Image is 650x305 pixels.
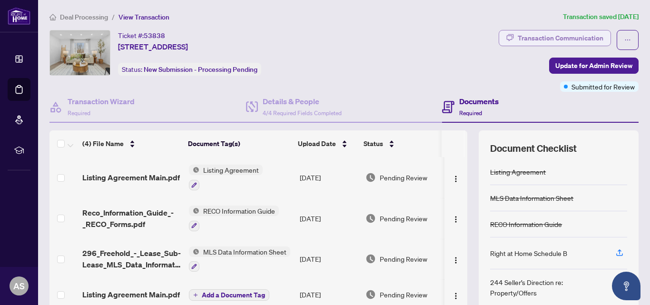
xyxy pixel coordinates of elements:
img: Document Status [365,289,376,300]
span: [STREET_ADDRESS] [118,41,188,52]
img: Logo [452,256,460,264]
img: logo [8,7,30,25]
h4: Transaction Wizard [68,96,135,107]
span: Submitted for Review [571,81,635,92]
img: Document Status [365,254,376,264]
span: Pending Review [380,213,427,224]
div: Transaction Communication [518,30,603,46]
span: Add a Document Tag [202,292,265,298]
img: Logo [452,216,460,223]
button: Logo [448,211,463,226]
span: ellipsis [624,37,631,43]
button: Add a Document Tag [189,288,269,301]
span: 53838 [144,31,165,40]
span: Pending Review [380,289,427,300]
button: Logo [448,287,463,302]
button: Transaction Communication [499,30,611,46]
li: / [112,11,115,22]
th: Status [360,130,442,157]
span: RECO Information Guide [199,206,279,216]
button: Status IconRECO Information Guide [189,206,279,231]
span: Status [364,138,383,149]
span: 4/4 Required Fields Completed [263,109,342,117]
span: (4) File Name [82,138,124,149]
span: Reco_Information_Guide_-_RECO_Forms.pdf [82,207,181,230]
h4: Details & People [263,96,342,107]
h4: Documents [459,96,499,107]
span: AS [13,279,25,293]
img: Document Status [365,213,376,224]
span: Listing Agreement Main.pdf [82,289,180,300]
span: Pending Review [380,254,427,264]
button: Update for Admin Review [549,58,639,74]
span: Listing Agreement [199,165,263,175]
div: Right at Home Schedule B [490,248,567,258]
div: Listing Agreement [490,167,546,177]
button: Logo [448,170,463,185]
div: 244 Seller’s Direction re: Property/Offers [490,277,604,298]
span: Listing Agreement Main.pdf [82,172,180,183]
span: Required [68,109,90,117]
img: Status Icon [189,206,199,216]
img: Status Icon [189,246,199,257]
span: 296_Freehold_-_Lease_Sub-Lease_MLS_Data_Information_Form.pdf [82,247,181,270]
button: Logo [448,251,463,266]
span: Document Checklist [490,142,577,155]
span: MLS Data Information Sheet [199,246,290,257]
button: Status IconListing Agreement [189,165,263,190]
img: Document Status [365,172,376,183]
th: (4) File Name [79,130,185,157]
button: Open asap [612,272,640,300]
div: RECO Information Guide [490,219,562,229]
th: Document Tag(s) [184,130,294,157]
div: Status: [118,63,261,76]
span: Deal Processing [60,13,108,21]
article: Transaction saved [DATE] [563,11,639,22]
div: Ticket #: [118,30,165,41]
span: home [49,14,56,20]
td: [DATE] [296,239,362,280]
td: [DATE] [296,157,362,198]
span: plus [193,293,198,297]
button: Add a Document Tag [189,289,269,301]
img: Logo [452,292,460,300]
div: MLS Data Information Sheet [490,193,573,203]
img: Logo [452,175,460,183]
span: Pending Review [380,172,427,183]
span: Upload Date [298,138,336,149]
span: View Transaction [118,13,169,21]
img: Status Icon [189,165,199,175]
button: Status IconMLS Data Information Sheet [189,246,290,272]
span: Update for Admin Review [555,58,632,73]
span: New Submission - Processing Pending [144,65,257,74]
img: IMG-E12386442_1.jpg [50,30,110,75]
td: [DATE] [296,198,362,239]
span: Required [459,109,482,117]
th: Upload Date [294,130,360,157]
